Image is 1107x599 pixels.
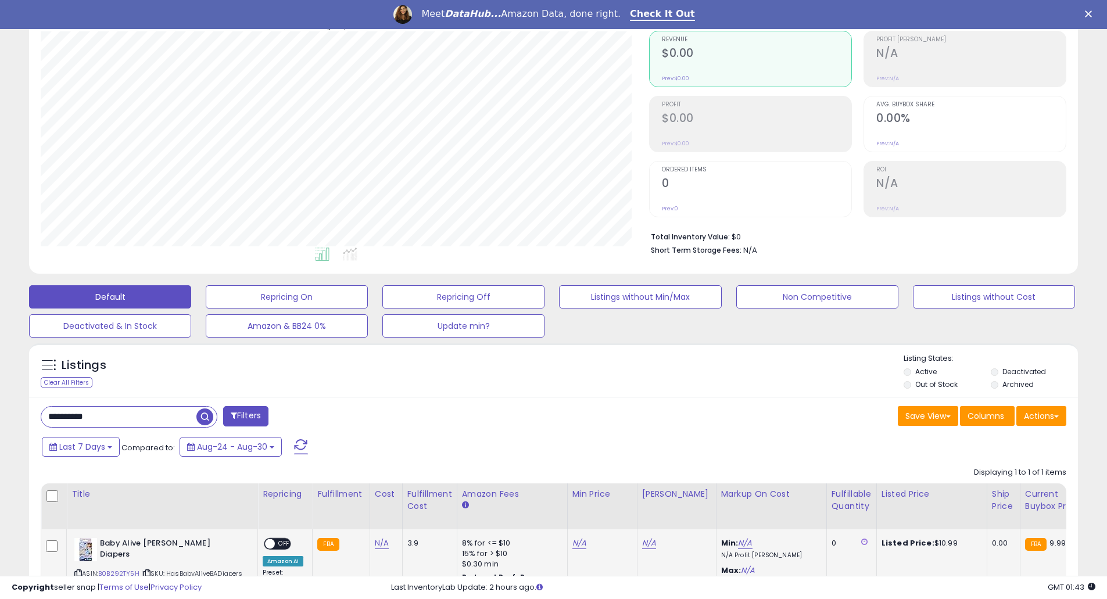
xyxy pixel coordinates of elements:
div: ASIN: [74,538,249,592]
span: Profit [662,102,851,108]
div: [PERSON_NAME] [642,488,711,500]
b: Listed Price: [882,537,934,548]
li: $0 [651,229,1058,243]
div: Displaying 1 to 1 of 1 items [974,467,1066,478]
button: Update min? [382,314,544,338]
img: Profile image for Georgie [393,5,412,24]
span: Columns [968,410,1004,422]
div: 15% for > $10 [462,548,558,559]
label: Deactivated [1002,367,1046,376]
div: Clear All Filters [41,377,92,388]
span: Compared to: [121,442,175,453]
img: 412-ath35cL._SL40_.jpg [74,538,97,561]
div: 0.00 [992,538,1011,548]
span: Profit [PERSON_NAME] [876,37,1066,43]
p: Listing States: [904,353,1078,364]
div: $10.99 [882,538,978,548]
div: Meet Amazon Data, done right. [421,8,621,20]
h2: $0.00 [662,46,851,62]
div: Fulfillment Cost [407,488,452,512]
div: Preset: [263,569,303,595]
div: 0 [832,538,868,548]
button: Aug-24 - Aug-30 [180,437,282,457]
b: Reduced Prof. Rng. [462,572,538,582]
h2: $0.00 [662,112,851,127]
span: | SKU: HasBabyAliveBADiapers [141,569,243,578]
div: 3.9 [407,538,448,548]
th: The percentage added to the cost of goods (COGS) that forms the calculator for Min & Max prices. [716,483,826,529]
a: Check It Out [630,8,695,21]
div: 8% for <= $10 [462,538,558,548]
label: Out of Stock [915,379,958,389]
span: ROI [876,167,1066,173]
small: Amazon Fees. [462,500,469,511]
div: Current Buybox Price [1025,488,1085,512]
b: Total Inventory Value: [651,232,730,242]
button: Amazon & BB24 0% [206,314,368,338]
span: 9.99 [1049,537,1066,548]
button: Save View [898,406,958,426]
button: Deactivated & In Stock [29,314,191,338]
button: Repricing On [206,285,368,309]
button: Non Competitive [736,285,898,309]
small: Prev: $0.00 [662,75,689,82]
button: Filters [223,406,268,426]
small: Prev: N/A [876,205,899,212]
h2: N/A [876,46,1066,62]
button: Actions [1016,406,1066,426]
button: Last 7 Days [42,437,120,457]
h2: 0.00% [876,112,1066,127]
div: $0.30 min [462,559,558,569]
span: Ordered Items [662,167,851,173]
div: Ship Price [992,488,1015,512]
a: N/A [738,537,752,549]
a: B0B292TY5H [98,569,139,579]
span: Revenue [662,37,851,43]
span: Last 7 Days [59,441,105,453]
small: Prev: N/A [876,75,899,82]
span: Avg. Buybox Share [876,102,1066,108]
div: Listed Price [882,488,982,500]
i: DataHub... [445,8,501,19]
div: Title [71,488,253,500]
a: N/A [642,537,656,549]
h2: N/A [876,177,1066,192]
label: Archived [1002,379,1034,389]
h2: 0 [662,177,851,192]
button: Listings without Cost [913,285,1075,309]
div: Fulfillment [317,488,364,500]
span: N/A [743,245,757,256]
div: Fulfillable Quantity [832,488,872,512]
a: N/A [741,565,755,576]
a: Terms of Use [99,582,149,593]
small: Prev: $0.00 [662,140,689,147]
span: Aug-24 - Aug-30 [197,441,267,453]
span: OFF [275,539,293,549]
div: Markup on Cost [721,488,822,500]
div: Repricing [263,488,307,500]
small: Prev: N/A [876,140,899,147]
div: Cost [375,488,397,500]
b: Max: [721,565,741,576]
b: Baby Alive [PERSON_NAME] Diapers [100,538,241,562]
p: N/A Profit [PERSON_NAME] [721,551,818,559]
b: Short Term Storage Fees: [651,245,741,255]
small: FBA [1025,538,1047,551]
button: Listings without Min/Max [559,285,721,309]
div: Min Price [572,488,632,500]
button: Repricing Off [382,285,544,309]
a: N/A [572,537,586,549]
b: Min: [721,537,739,548]
div: Amazon Fees [462,488,563,500]
div: seller snap | | [12,582,202,593]
small: Prev: 0 [662,205,678,212]
a: N/A [375,537,389,549]
button: Default [29,285,191,309]
strong: Copyright [12,582,54,593]
a: Privacy Policy [151,582,202,593]
h5: Listings [62,357,106,374]
small: FBA [317,538,339,551]
div: Last InventoryLab Update: 2 hours ago. [391,582,1095,593]
button: Columns [960,406,1015,426]
div: Close [1085,10,1097,17]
